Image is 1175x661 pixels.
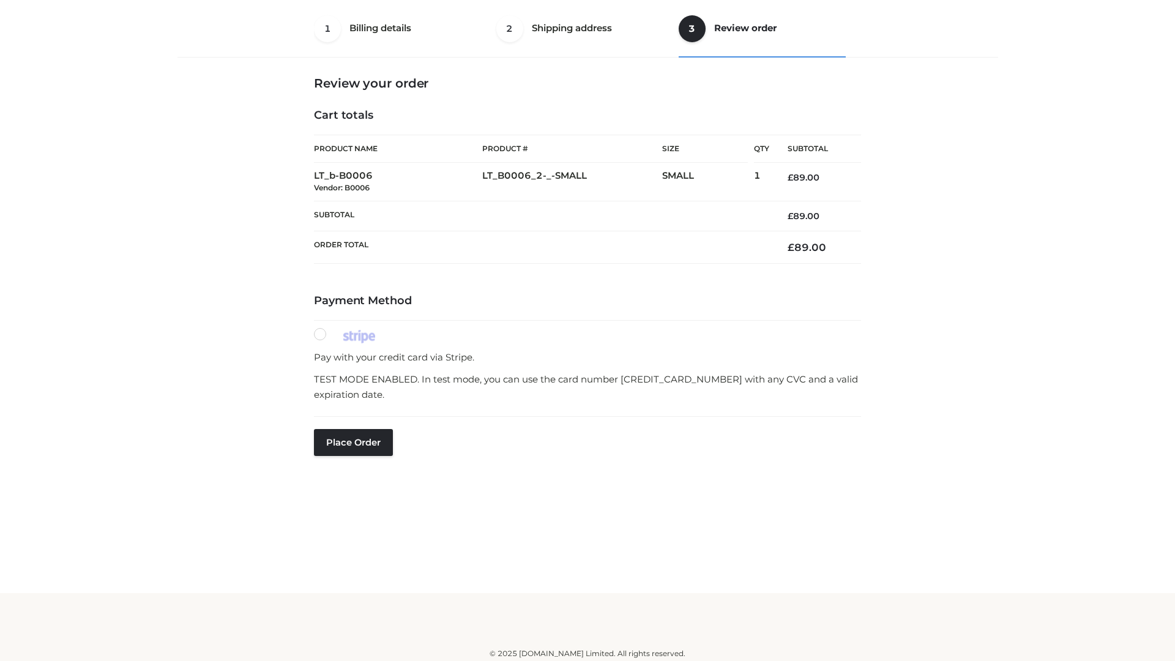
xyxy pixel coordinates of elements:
[314,163,482,201] td: LT_b-B0006
[314,135,482,163] th: Product Name
[314,201,769,231] th: Subtotal
[182,648,993,660] div: © 2025 [DOMAIN_NAME] Limited. All rights reserved.
[482,135,662,163] th: Product #
[788,172,819,183] bdi: 89.00
[662,163,754,201] td: SMALL
[788,241,794,253] span: £
[482,163,662,201] td: LT_B0006_2-_-SMALL
[662,135,748,163] th: Size
[314,109,861,122] h4: Cart totals
[314,183,370,192] small: Vendor: B0006
[788,211,819,222] bdi: 89.00
[769,135,861,163] th: Subtotal
[314,294,861,308] h4: Payment Method
[754,163,769,201] td: 1
[788,172,793,183] span: £
[754,135,769,163] th: Qty
[314,76,861,91] h3: Review your order
[314,372,861,403] p: TEST MODE ENABLED. In test mode, you can use the card number [CREDIT_CARD_NUMBER] with any CVC an...
[314,349,861,365] p: Pay with your credit card via Stripe.
[314,429,393,456] button: Place order
[788,241,826,253] bdi: 89.00
[788,211,793,222] span: £
[314,231,769,264] th: Order Total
